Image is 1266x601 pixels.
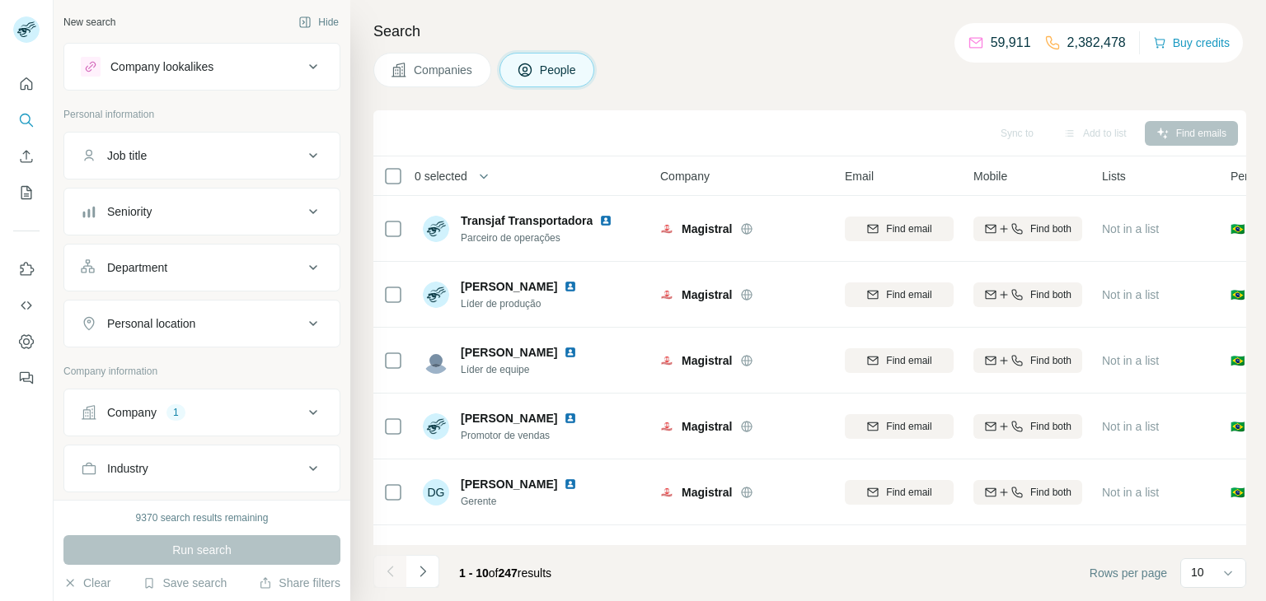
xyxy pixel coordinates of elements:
[1231,484,1245,501] span: 🇧🇷
[13,142,40,171] button: Enrich CSV
[64,47,340,86] button: Company lookalikes
[1090,565,1167,581] span: Rows per page
[886,353,931,368] span: Find email
[64,248,340,287] button: Department
[845,414,954,439] button: Find email
[1030,353,1071,368] span: Find both
[414,62,474,78] span: Companies
[845,282,954,307] button: Find email
[845,348,954,373] button: Find email
[461,296,597,311] span: Líder de produção
[682,287,732,303] span: Magistral
[1030,287,1071,302] span: Find both
[13,291,40,320] button: Use Surfe API
[64,136,340,175] button: Job title
[991,33,1031,53] p: 59,911
[886,485,931,500] span: Find email
[973,282,1082,307] button: Find both
[1231,352,1245,369] span: 🇧🇷
[64,192,340,231] button: Seniority
[13,69,40,99] button: Quick start
[461,344,557,361] span: [PERSON_NAME]
[107,259,167,276] div: Department
[1231,418,1245,435] span: 🇧🇷
[1067,33,1126,53] p: 2,382,478
[461,362,597,377] span: Líder de equipe
[423,479,449,505] div: DG
[1153,31,1230,54] button: Buy credits
[1102,420,1159,433] span: Not in a list
[564,543,577,557] img: LinkedIn logo
[63,15,115,30] div: New search
[287,10,350,35] button: Hide
[13,363,40,393] button: Feedback
[973,480,1082,505] button: Find both
[423,545,449,571] img: Avatar
[660,420,673,433] img: Logo of Magistral
[64,304,340,343] button: Personal location
[63,364,340,379] p: Company information
[682,221,732,237] span: Magistral
[845,217,954,241] button: Find email
[564,412,577,425] img: LinkedIn logo
[461,410,557,426] span: [PERSON_NAME]
[461,476,557,492] span: [PERSON_NAME]
[459,566,489,580] span: 1 - 10
[1102,222,1159,235] span: Not in a list
[1231,221,1245,237] span: 🇧🇷
[13,178,40,207] button: My lists
[406,555,439,588] button: Navigate to next page
[259,575,340,591] button: Share filters
[423,282,449,308] img: Avatar
[973,168,1007,184] span: Mobile
[461,542,557,558] span: [PERSON_NAME]
[63,107,340,122] p: Personal information
[107,147,147,164] div: Job title
[143,575,227,591] button: Save search
[564,346,577,359] img: LinkedIn logo
[13,254,40,284] button: Use Surfe on LinkedIn
[886,419,931,434] span: Find email
[564,478,577,491] img: LinkedIn logo
[973,348,1082,373] button: Find both
[461,428,597,443] span: Promotor de vendas
[423,216,449,242] img: Avatar
[845,168,874,184] span: Email
[660,222,673,235] img: Logo of Magistral
[845,480,954,505] button: Find email
[1102,486,1159,499] span: Not in a list
[682,352,732,369] span: Magistral
[660,354,673,367] img: Logo of Magistral
[461,494,597,509] span: Gerente
[461,231,632,245] span: Parceiro de operações
[599,214,612,227] img: LinkedIn logo
[107,203,152,220] div: Seniority
[1030,221,1071,236] span: Find both
[1102,354,1159,367] span: Not in a list
[64,449,340,488] button: Industry
[461,214,593,227] span: Transjaf Transportadora
[1191,564,1204,580] p: 10
[107,404,157,421] div: Company
[459,566,551,580] span: results
[1231,287,1245,303] span: 🇧🇷
[64,393,340,432] button: Company1
[1102,168,1126,184] span: Lists
[886,221,931,236] span: Find email
[107,460,148,477] div: Industry
[166,405,185,420] div: 1
[499,566,518,580] span: 247
[489,566,499,580] span: of
[660,288,673,301] img: Logo of Magistral
[423,413,449,440] img: Avatar
[423,347,449,374] img: Avatar
[63,575,110,591] button: Clear
[660,168,710,184] span: Company
[461,278,557,295] span: [PERSON_NAME]
[682,484,732,501] span: Magistral
[886,287,931,302] span: Find email
[13,327,40,356] button: Dashboard
[110,58,213,75] div: Company lookalikes
[107,315,195,332] div: Personal location
[682,418,732,435] span: Magistral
